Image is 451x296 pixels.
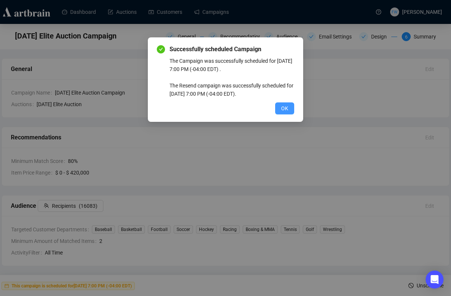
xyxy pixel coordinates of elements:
span: check-circle [157,45,165,53]
span: Successfully scheduled Campaign [169,45,294,54]
div: The Resend campaign was successfully scheduled for [DATE] 7:00 PM (-04:00 EDT). [169,73,294,98]
span: OK [281,104,288,112]
button: OK [275,102,294,114]
div: The Campaign was successfully scheduled for [DATE] 7:00 PM (-04:00 EDT) . [169,57,294,73]
div: Open Intercom Messenger [426,271,444,289]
